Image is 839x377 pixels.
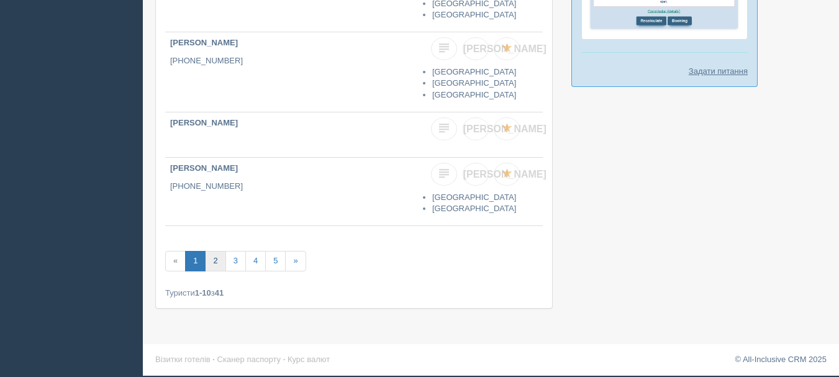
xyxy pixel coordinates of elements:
span: · [212,355,215,364]
a: 1 [185,251,206,271]
span: [PERSON_NAME] [463,169,546,179]
a: [GEOGRAPHIC_DATA] [432,10,516,19]
span: « [165,251,186,271]
a: Курс валют [288,355,330,364]
b: 1-10 [195,288,211,298]
a: » [285,251,306,271]
a: Візитки готелів [155,355,211,364]
a: [PERSON_NAME] [PHONE_NUMBER] [165,32,419,112]
a: [GEOGRAPHIC_DATA] [432,193,516,202]
div: Туристи з [165,287,543,299]
a: 5 [265,251,286,271]
a: Задати питання [689,65,748,77]
p: [PHONE_NUMBER] [170,181,414,193]
a: © All-Inclusive CRM 2025 [735,355,827,364]
b: 41 [215,288,224,298]
a: [PERSON_NAME] [165,112,419,157]
a: 2 [205,251,225,271]
a: 3 [225,251,246,271]
a: [GEOGRAPHIC_DATA] [432,204,516,213]
b: [PERSON_NAME] [170,163,238,173]
span: [PERSON_NAME] [463,124,546,134]
span: [PERSON_NAME] [463,43,546,54]
a: [GEOGRAPHIC_DATA] [432,78,516,88]
a: [PERSON_NAME] [463,37,489,60]
a: [GEOGRAPHIC_DATA] [432,90,516,99]
p: [PHONE_NUMBER] [170,55,414,67]
span: · [283,355,286,364]
a: 4 [245,251,266,271]
b: [PERSON_NAME] [170,118,238,127]
a: [GEOGRAPHIC_DATA] [432,67,516,76]
b: [PERSON_NAME] [170,38,238,47]
a: [PERSON_NAME] [463,117,489,140]
a: [PERSON_NAME] [463,163,489,186]
a: [PERSON_NAME] [PHONE_NUMBER] [165,158,419,225]
a: Сканер паспорту [217,355,281,364]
